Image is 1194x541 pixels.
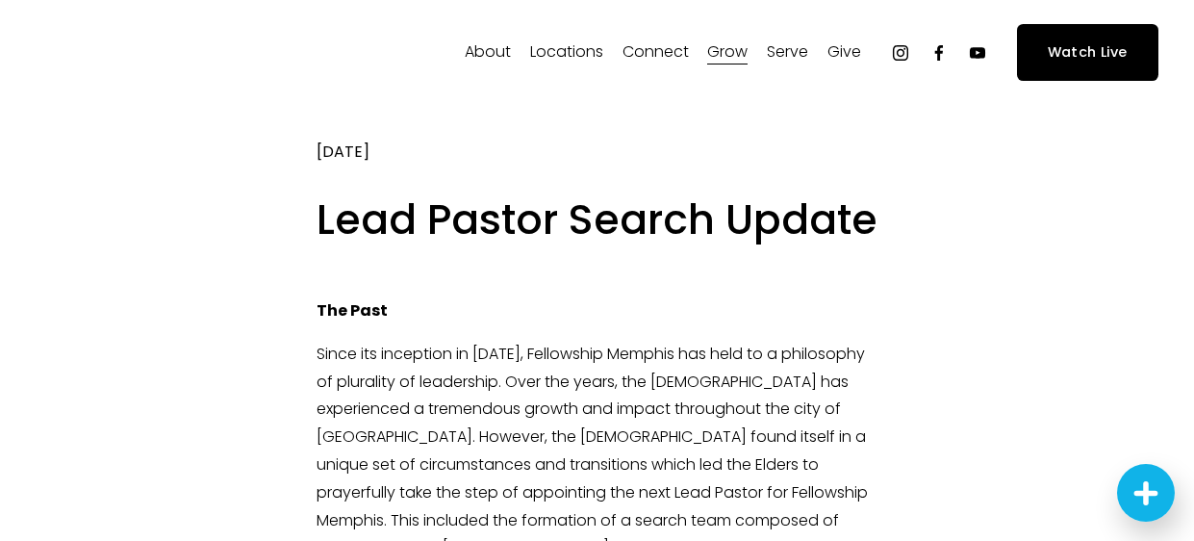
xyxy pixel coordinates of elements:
[827,38,861,68] a: folder dropdown
[1017,24,1158,81] a: Watch Live
[317,192,877,249] h1: Lead Pastor Search Update
[36,34,304,72] img: Fellowship Memphis
[317,299,388,322] strong: The Past
[465,39,511,66] span: About
[929,43,949,63] a: Facebook
[891,43,910,63] a: Instagram
[767,38,808,68] a: folder dropdown
[465,38,511,68] a: folder dropdown
[622,38,689,68] a: folder dropdown
[530,39,603,66] span: Locations
[827,39,861,66] span: Give
[968,43,987,63] a: YouTube
[707,39,748,66] span: Grow
[530,38,603,68] a: folder dropdown
[622,39,689,66] span: Connect
[767,39,808,66] span: Serve
[707,38,748,68] a: folder dropdown
[317,141,369,163] span: [DATE]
